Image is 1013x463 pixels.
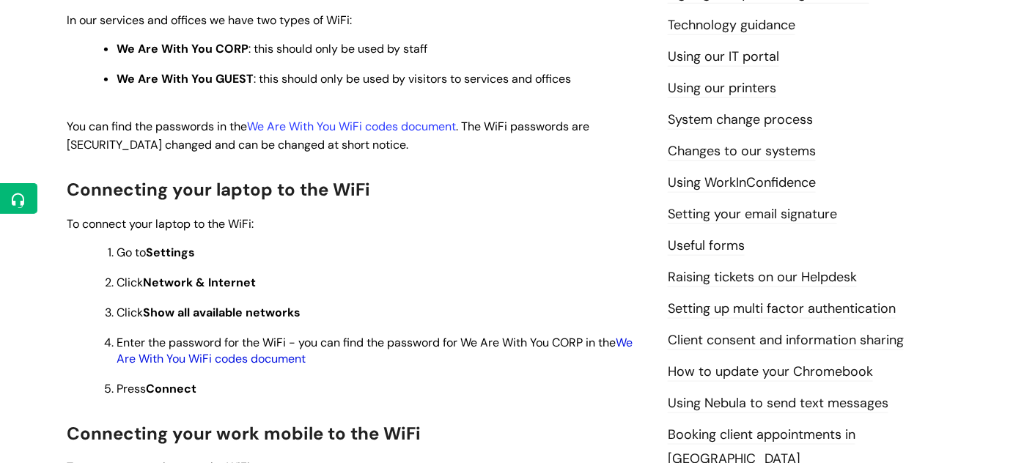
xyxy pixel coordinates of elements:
span: Go to [117,245,195,260]
strong: Connect [146,381,196,396]
a: We Are With You WiFi codes document [117,335,633,366]
a: System change process [668,111,813,130]
strong: Settings [146,245,195,260]
span: : this should only be used by visitors to services and offices [117,71,571,86]
a: Using our printers [668,79,776,98]
span: In our services and offices we have two types of WiFi: [67,12,352,28]
span: Click [117,305,301,320]
a: Raising tickets on our Helpdesk [668,268,857,287]
strong: We Are With You CORP [117,41,248,56]
a: How to update your Chromebook [668,363,873,382]
span: : this should only be used by staff [117,41,427,56]
strong: We Are With You GUEST [117,71,254,86]
a: Setting up multi factor authentication [668,300,896,319]
a: Technology guidance [668,16,795,35]
span: Press [117,381,196,396]
span: Enter the password for the WiFi - you can find the password for We Are With You CORP in the [117,335,633,366]
a: We Are With You WiFi codes document [247,119,456,134]
span: Connecting your laptop to the WiFi [67,178,370,201]
a: Useful forms [668,237,745,256]
span: To connect your laptop to the WiFi: [67,216,254,231]
a: Using our IT portal [668,48,779,67]
a: Client consent and information sharing [668,331,904,350]
span: Connecting your work mobile to the WiFi [67,422,421,445]
a: Using Nebula to send text messages [668,394,888,413]
a: Setting your email signature [668,205,837,224]
span: Click [117,275,256,290]
strong: Network & Internet [143,275,256,290]
span: You can find the passwords in the . The WiFi passwords are [SECURITY_DATA] changed and can be cha... [67,119,589,152]
a: Using WorkInConfidence [668,174,816,193]
a: Changes to our systems [668,142,816,161]
strong: Show all available networks [143,305,301,320]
